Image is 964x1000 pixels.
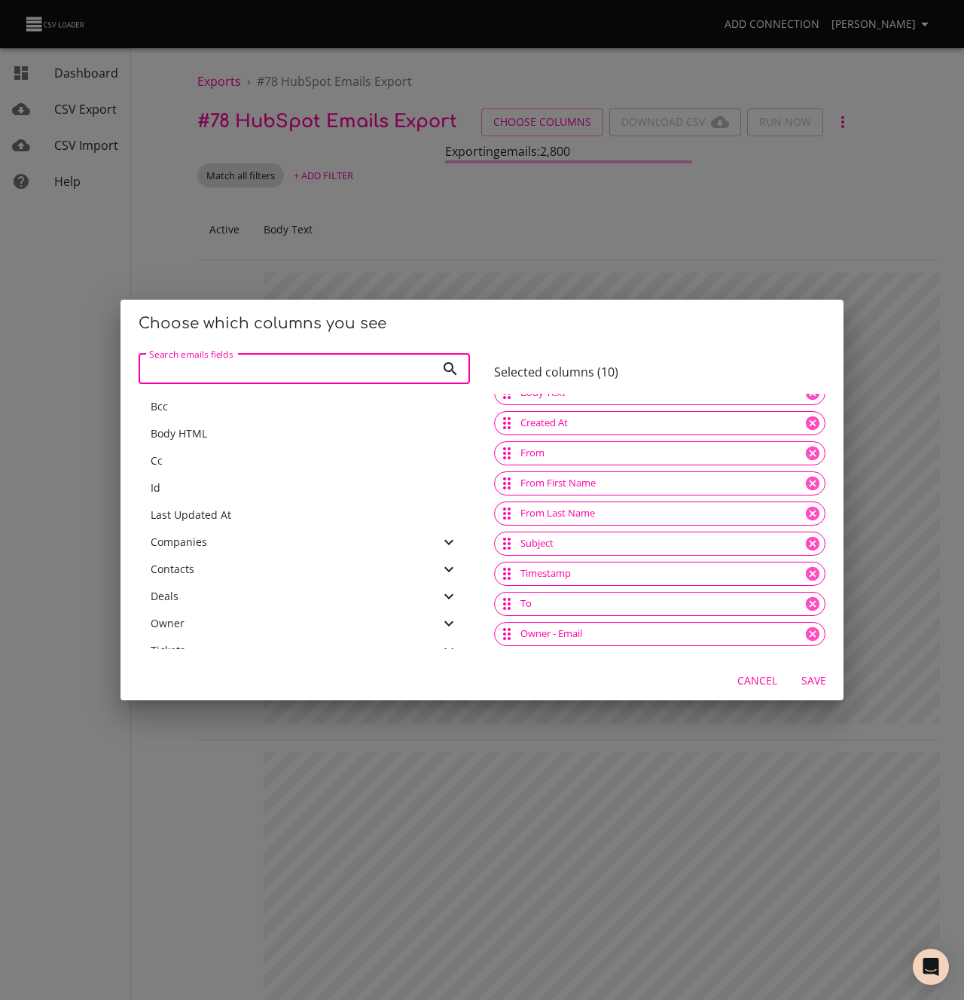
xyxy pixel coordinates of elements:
span: From First Name [511,476,605,490]
h6: Selected columns ( 10 ) [494,365,825,380]
span: Tickets [151,643,185,657]
span: Bcc [151,399,168,413]
div: Owner [139,610,470,637]
div: Subject [494,532,825,556]
span: Contacts [151,562,194,576]
span: Owner [151,616,185,630]
div: Deals [139,583,470,610]
span: Owner - Email [511,627,591,641]
div: From Last Name [494,502,825,526]
div: Last Updated At [139,502,470,529]
span: Cc [151,453,163,468]
div: From First Name [494,471,825,495]
div: Open Intercom Messenger [913,949,949,985]
div: To [494,592,825,616]
button: Cancel [731,667,783,695]
span: Timestamp [511,566,580,581]
div: From [494,441,825,465]
span: Cancel [737,672,777,691]
span: Companies [151,535,207,549]
div: Tickets [139,637,470,664]
span: Created At [511,416,577,430]
span: Subject [511,536,563,550]
div: Companies [139,529,470,556]
div: Body HTML [139,420,470,447]
span: From [511,446,554,460]
div: Id [139,474,470,502]
span: Id [151,480,160,495]
span: From Last Name [511,506,604,520]
span: Body HTML [151,426,207,441]
span: Last Updated At [151,508,231,522]
span: Save [795,672,831,691]
h2: Choose which columns you see [139,312,825,336]
span: Deals [151,589,178,603]
div: Owner - Email [494,622,825,646]
div: Bcc [139,393,470,420]
div: Created At [494,411,825,435]
div: Cc [139,447,470,474]
div: Contacts [139,556,470,583]
button: Save [789,667,837,695]
div: Timestamp [494,562,825,586]
span: To [511,596,541,611]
